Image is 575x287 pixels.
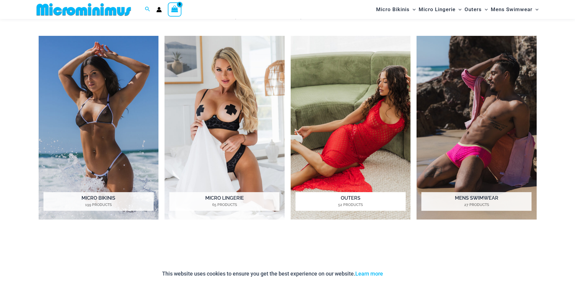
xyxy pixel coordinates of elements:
a: Visit product category Micro Lingerie [165,36,285,220]
a: Visit product category Mens Swimwear [417,36,537,220]
img: Micro Lingerie [165,36,285,220]
span: Menu Toggle [410,2,416,17]
span: Menu Toggle [532,2,538,17]
a: Micro LingerieMenu ToggleMenu Toggle [417,2,463,17]
span: Outers [465,2,482,17]
mark: 52 Products [295,202,406,207]
h2: Micro Lingerie [169,192,280,211]
h2: Mens Swimwear [421,192,532,211]
h2: Outers [295,192,406,211]
button: Accept [388,267,413,281]
img: Micro Bikinis [39,36,159,220]
a: Mens SwimwearMenu ToggleMenu Toggle [489,2,540,17]
mark: 65 Products [169,202,280,207]
span: Mens Swimwear [491,2,532,17]
p: This website uses cookies to ensure you get the best experience on our website. [162,269,383,278]
a: Micro BikinisMenu ToggleMenu Toggle [375,2,417,17]
img: MM SHOP LOGO FLAT [34,3,133,16]
a: Search icon link [145,6,150,13]
mark: 27 Products [421,202,532,207]
span: Micro Lingerie [419,2,455,17]
a: View Shopping Cart, empty [168,2,182,16]
h2: Micro Bikinis [43,192,154,211]
a: Account icon link [156,7,162,12]
span: Menu Toggle [455,2,462,17]
iframe: TrustedSite Certified [39,236,537,281]
a: Visit product category Outers [291,36,411,220]
span: Menu Toggle [482,2,488,17]
a: Learn more [355,270,383,277]
img: Outers [291,36,411,220]
a: OutersMenu ToggleMenu Toggle [463,2,489,17]
span: Micro Bikinis [376,2,410,17]
a: Visit product category Micro Bikinis [39,36,159,220]
mark: 199 Products [43,202,154,207]
nav: Site Navigation [374,1,541,18]
img: Mens Swimwear [417,36,537,220]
